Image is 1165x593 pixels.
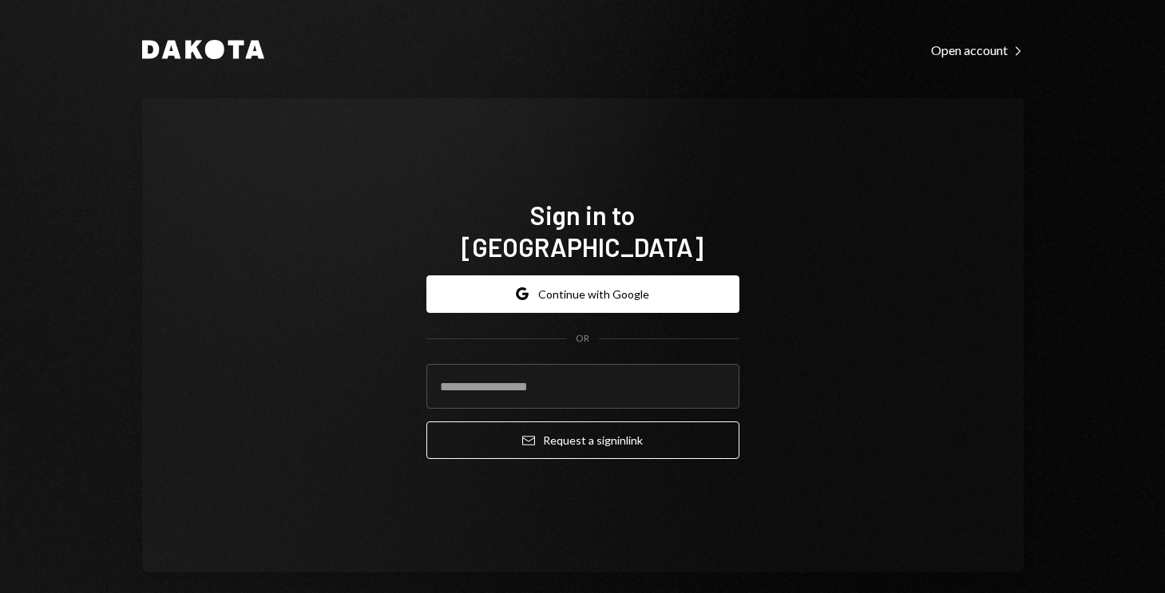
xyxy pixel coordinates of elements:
button: Request a signinlink [426,421,739,459]
a: Open account [931,41,1024,58]
h1: Sign in to [GEOGRAPHIC_DATA] [426,199,739,263]
button: Continue with Google [426,275,739,313]
div: OR [576,332,589,346]
div: Open account [931,42,1024,58]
